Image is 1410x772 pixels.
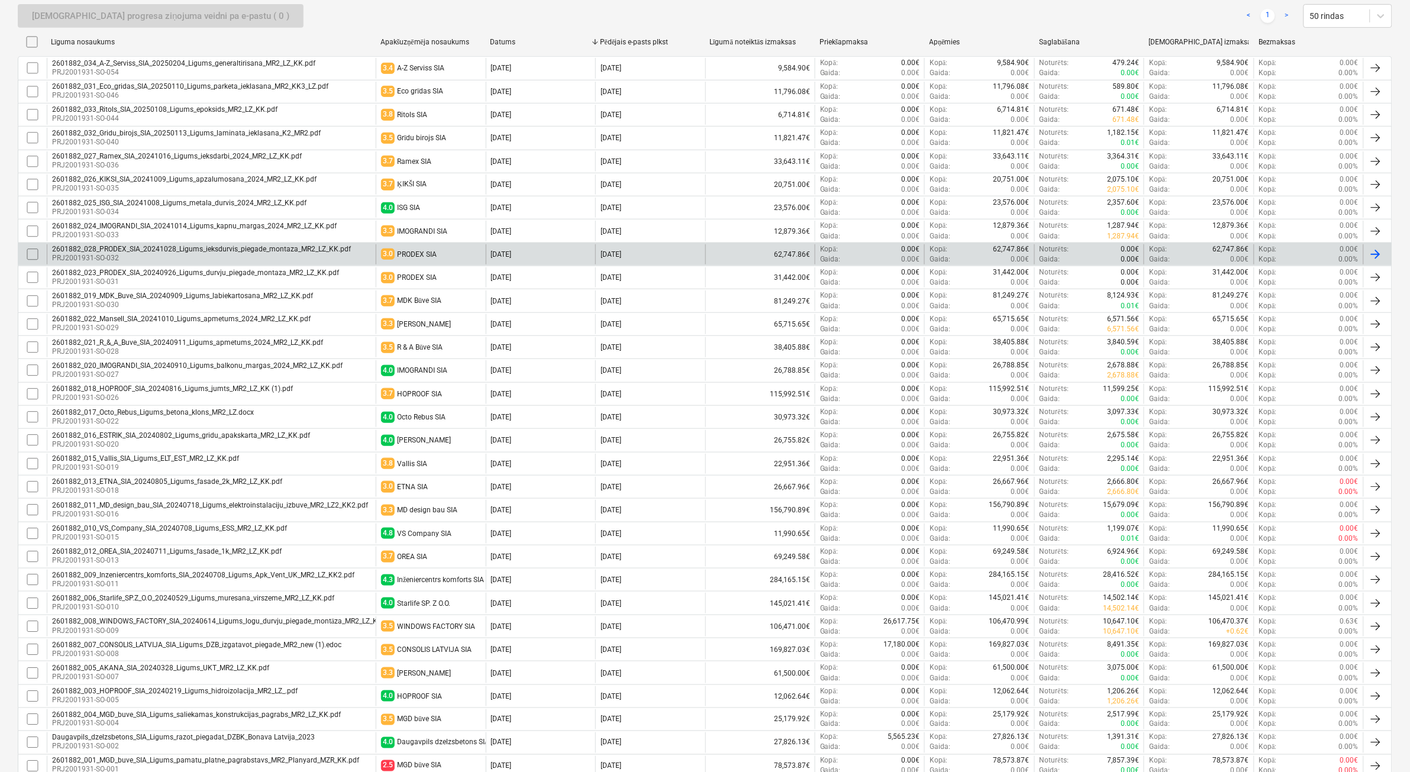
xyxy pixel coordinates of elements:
[820,277,841,288] p: Gaida :
[1040,208,1060,218] p: Gaida :
[1121,138,1139,148] p: 0.01€
[1107,128,1139,138] p: 1,182.15€
[1339,138,1359,148] p: 0.00%
[705,314,815,334] div: 65,715.65€
[601,180,621,189] div: [DATE]
[52,183,317,193] p: PRJ2001931-SO-035
[1339,208,1359,218] p: 0.00%
[1107,198,1139,208] p: 2,357.60€
[397,134,446,143] div: Grīdu birojs SIA
[901,185,919,195] p: 0.00€
[52,105,278,114] div: 2601882_033_Ritols_SIA_20250108_Ligums_epoksids_MR2_LZ_KK.pdf
[1339,68,1359,78] p: 0.00%
[930,105,947,115] p: Kopā :
[1259,231,1277,241] p: Kopā :
[1231,185,1249,195] p: 0.00€
[1259,175,1277,185] p: Kopā :
[1011,115,1030,125] p: 0.00€
[1149,198,1167,208] p: Kopā :
[1259,161,1277,172] p: Kopā :
[820,115,841,125] p: Gaida :
[705,58,815,78] div: 9,584.90€
[705,407,815,427] div: 30,973.32€
[998,105,1030,115] p: 6,714.81€
[601,134,621,142] div: [DATE]
[1340,82,1359,92] p: 0.00€
[52,207,306,217] p: PRJ2001931-SO-034
[820,254,841,264] p: Gaida :
[1340,175,1359,185] p: 0.00€
[52,199,306,207] div: 2601882_025_ISG_SIA_20241008_Ligums_metala_durvis_2024_MR2_LZ_KK.pdf
[1340,198,1359,208] p: 0.00€
[1149,92,1170,102] p: Gaida :
[1259,92,1277,102] p: Kopā :
[491,111,512,119] div: [DATE]
[1121,244,1139,254] p: 0.00€
[1040,128,1069,138] p: Noturēts :
[1040,92,1060,102] p: Gaida :
[52,253,351,263] p: PRJ2001931-SO-032
[381,109,395,120] span: 3.8
[1040,231,1060,241] p: Gaida :
[820,244,838,254] p: Kopā :
[820,68,841,78] p: Gaida :
[705,384,815,404] div: 115,992.51€
[1231,68,1249,78] p: 0.00€
[397,87,443,96] div: Eco grīdas SIA
[1231,231,1249,241] p: 0.00€
[1213,244,1249,254] p: 62,747.86€
[52,67,315,77] p: PRJ2001931-SO-054
[1121,68,1139,78] p: 0.00€
[1213,128,1249,138] p: 11,821.47€
[1011,208,1030,218] p: 0.00€
[1040,105,1069,115] p: Noturēts :
[397,227,447,235] div: IMOGRANDI SIA
[381,63,395,74] span: 3.4
[1217,105,1249,115] p: 6,714.81€
[930,221,947,231] p: Kopā :
[930,58,947,68] p: Kopā :
[901,115,919,125] p: 0.00€
[930,244,947,254] p: Kopā :
[1121,92,1139,102] p: 0.00€
[1340,221,1359,231] p: 0.00€
[705,524,815,544] div: 11,990.65€
[1259,244,1277,254] p: Kopā :
[1339,254,1359,264] p: 0.00%
[52,160,302,170] p: PRJ2001931-SO-036
[1011,231,1030,241] p: 0.00€
[1259,267,1277,277] p: Kopā :
[1011,161,1030,172] p: 0.00€
[1259,38,1359,46] div: Bezmaksas
[1040,267,1069,277] p: Noturēts :
[1149,105,1167,115] p: Kopā :
[901,105,919,115] p: 0.00€
[1149,244,1167,254] p: Kopā :
[1231,254,1249,264] p: 0.00€
[901,151,919,161] p: 0.00€
[1040,175,1069,185] p: Noturēts :
[705,360,815,380] div: 26,788.85€
[705,430,815,450] div: 26,755.82€
[901,267,919,277] p: 0.00€
[52,129,321,137] div: 2601882_032_Gridu_birojs_SIA_20250113_Ligums_laminata_ieklasana_K2_MR2.pdf
[1149,128,1167,138] p: Kopā :
[1213,198,1249,208] p: 23,576.00€
[1149,185,1170,195] p: Gaida :
[601,88,621,96] div: [DATE]
[1121,254,1139,264] p: 0.00€
[1231,161,1249,172] p: 0.00€
[820,105,838,115] p: Kopā :
[1149,38,1250,46] div: [DEMOGRAPHIC_DATA] izmaksas
[381,133,395,144] span: 3.5
[601,64,621,72] div: [DATE]
[901,254,919,264] p: 0.00€
[1011,277,1030,288] p: 0.00€
[705,732,815,752] div: 27,826.13€
[52,91,328,101] p: PRJ2001931-SO-046
[1040,185,1060,195] p: Gaida :
[1149,208,1170,218] p: Gaida :
[491,157,512,166] div: [DATE]
[820,175,838,185] p: Kopā :
[901,231,919,241] p: 0.00€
